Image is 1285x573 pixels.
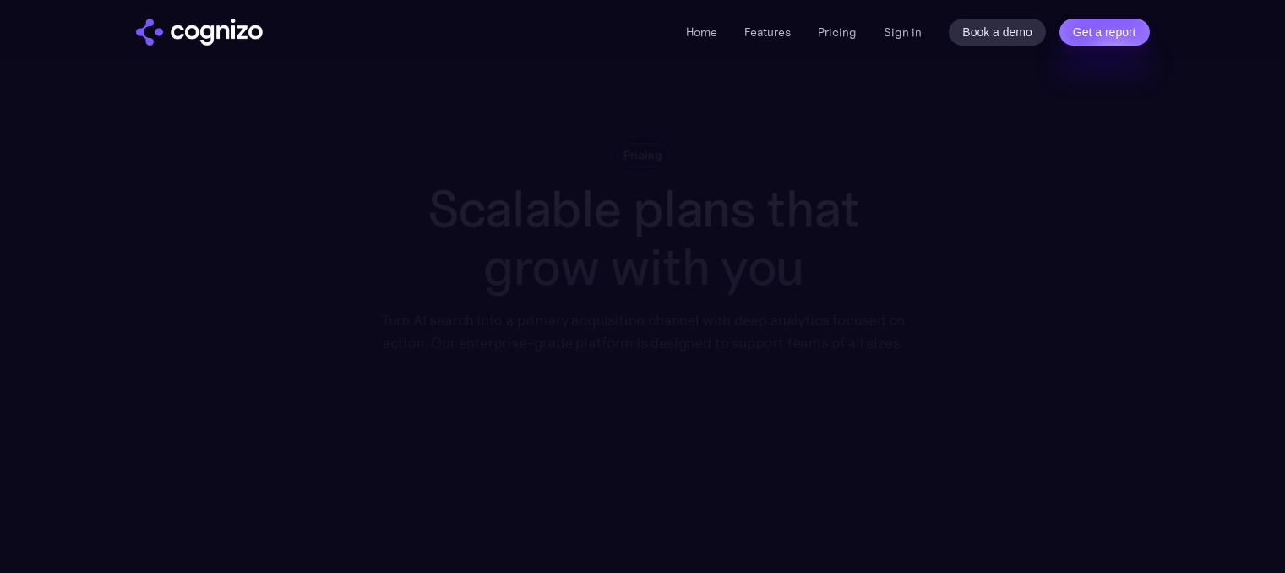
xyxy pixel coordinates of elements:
div: Turn AI search into a primary acquisition channel with deep analytics focused on action. Our ente... [368,309,917,354]
a: Get a report [1059,19,1150,46]
a: home [136,19,263,46]
div: Pricing [623,147,662,163]
a: Features [744,25,791,40]
a: Pricing [818,25,857,40]
h1: Scalable plans that grow with you [368,180,917,296]
a: Home [686,25,717,40]
a: Sign in [884,22,922,42]
a: Book a demo [949,19,1046,46]
img: cognizo logo [136,19,263,46]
